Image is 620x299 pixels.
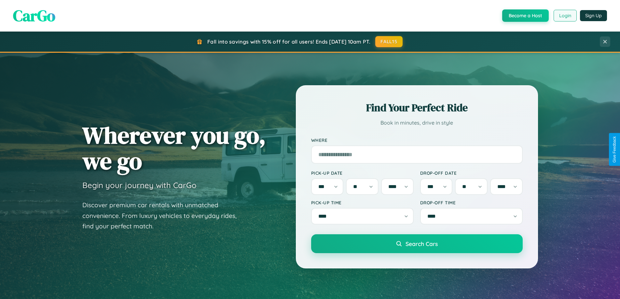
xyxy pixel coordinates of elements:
button: FALL15 [375,36,403,47]
span: Search Cars [406,240,438,247]
span: CarGo [13,5,55,26]
p: Discover premium car rentals with unmatched convenience. From luxury vehicles to everyday rides, ... [82,200,245,232]
label: Drop-off Time [420,200,523,205]
button: Sign Up [580,10,607,21]
label: Drop-off Date [420,170,523,176]
h3: Begin your journey with CarGo [82,180,197,190]
button: Become a Host [502,9,549,22]
label: Pick-up Date [311,170,414,176]
button: Login [554,10,577,21]
h2: Find Your Perfect Ride [311,101,523,115]
label: Pick-up Time [311,200,414,205]
h1: Wherever you go, we go [82,122,266,174]
label: Where [311,137,523,143]
span: Fall into savings with 15% off for all users! Ends [DATE] 10am PT. [207,38,370,45]
button: Search Cars [311,234,523,253]
div: Give Feedback [612,136,617,163]
p: Book in minutes, drive in style [311,118,523,128]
